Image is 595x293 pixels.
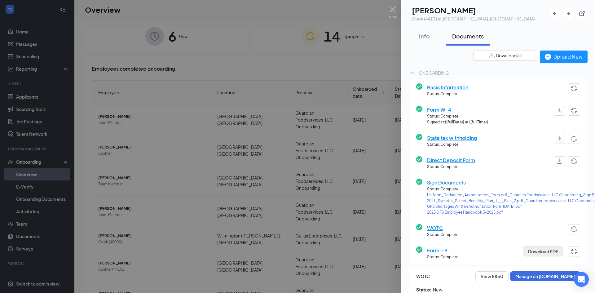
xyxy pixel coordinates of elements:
[574,272,589,287] div: Open Intercom Messenger
[579,10,585,16] svg: ExternalLink
[427,83,468,91] span: Basic Information
[419,70,449,76] div: ONBOARDING
[427,246,458,254] span: Form I-9
[433,286,442,293] span: New
[565,10,571,16] svg: ArrowRight
[576,8,588,19] button: ExternalLink
[427,232,458,238] span: Status: Complete
[452,32,484,40] div: Documents
[427,113,488,119] span: Status: Complete
[427,156,475,164] span: Direct Deposit Form
[416,273,430,280] span: WOTC
[549,8,560,19] button: ArrowLeftNew
[412,16,535,22] div: Cook (44101) at [GEOGRAPHIC_DATA], [GEOGRAPHIC_DATA]
[545,53,583,60] div: Upload New
[416,286,431,293] span: Status:
[427,106,488,113] span: Form W-4
[563,8,574,19] button: ArrowRight
[473,51,537,61] button: Download all
[475,271,509,281] button: View 8850
[427,91,468,97] span: Status: Complete
[427,164,475,170] span: Status: Complete
[415,32,434,40] div: Info
[523,246,563,256] button: Download PDF
[540,51,588,63] button: Upload New
[427,254,458,260] span: Status: Complete
[412,5,535,16] h1: [PERSON_NAME]
[409,69,416,77] svg: ChevronUp
[427,134,477,142] span: State tax withholding
[427,119,488,125] span: Signed at: {{fullDate}} at {{fullTime}}
[552,10,558,16] svg: ArrowLeftNew
[427,142,477,148] span: Status: Complete
[427,224,458,232] span: WOTC
[496,52,522,59] span: Download all
[510,271,580,281] button: Manage on [DOMAIN_NAME]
